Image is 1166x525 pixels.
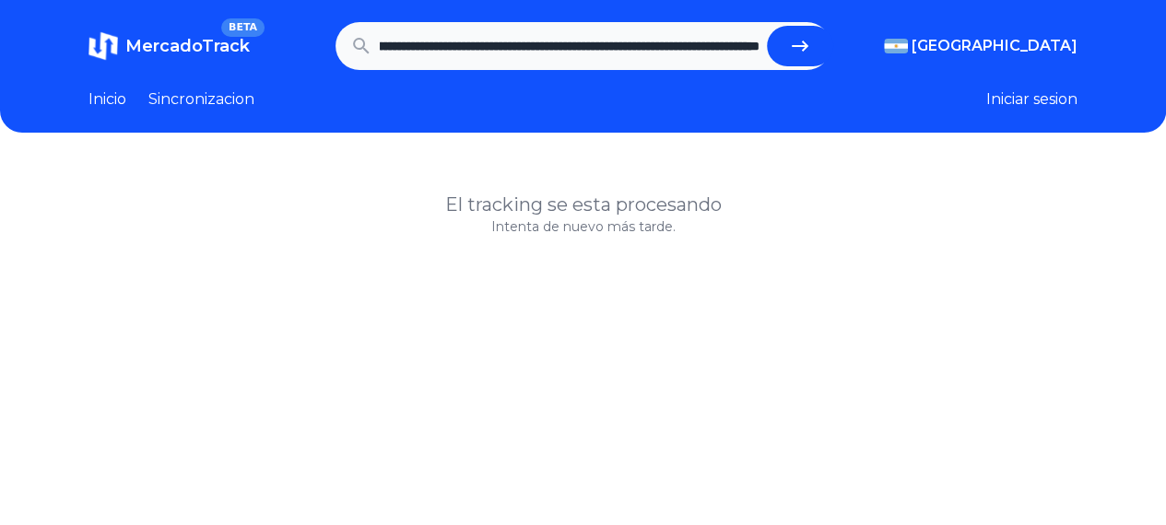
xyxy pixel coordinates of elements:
img: Argentina [884,39,908,53]
button: [GEOGRAPHIC_DATA] [884,35,1078,57]
a: Sincronizacion [148,88,254,111]
h1: El tracking se esta procesando [88,192,1078,217]
span: BETA [221,18,265,37]
p: Intenta de nuevo más tarde. [88,217,1078,236]
button: Iniciar sesion [986,88,1078,111]
span: MercadoTrack [125,36,250,56]
span: [GEOGRAPHIC_DATA] [912,35,1078,57]
img: MercadoTrack [88,31,118,61]
a: MercadoTrackBETA [88,31,250,61]
a: Inicio [88,88,126,111]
